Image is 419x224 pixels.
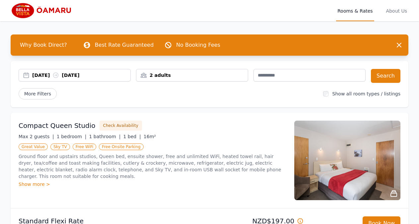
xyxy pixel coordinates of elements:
span: Sky TV [50,143,70,150]
span: Free Onsite Parking [99,143,143,150]
div: [DATE] [DATE] [32,72,130,79]
span: Great Value [19,143,48,150]
button: Search [371,69,400,83]
span: 16m² [144,134,156,139]
span: Why Book Direct? [15,38,72,52]
label: Show all room types / listings [332,91,400,96]
span: 1 bed | [123,134,141,139]
div: 2 adults [136,72,248,79]
img: Bella Vista Oamaru [11,3,74,19]
span: Max 2 guests | [19,134,54,139]
span: 1 bedroom | [57,134,87,139]
span: Free WiFi [73,143,97,150]
h3: Compact Queen Studio [19,121,96,130]
p: No Booking Fees [176,41,220,49]
p: Ground floor and upstairs studios, Queen bed, ensuite shower, free and unlimited WiFi, heated tow... [19,153,286,180]
div: Show more > [19,181,286,188]
button: Check Availability [100,121,142,131]
p: Best Rate Guaranteed [95,41,154,49]
span: More Filters [19,88,57,99]
span: 1 bathroom | [89,134,120,139]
